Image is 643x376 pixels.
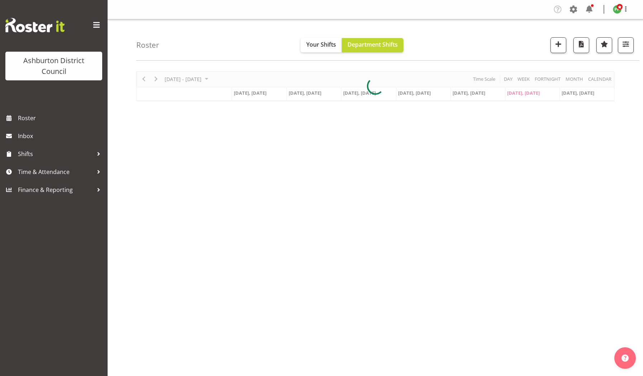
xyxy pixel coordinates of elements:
span: Roster [18,113,104,123]
span: Department Shifts [347,41,398,48]
span: Shifts [18,149,93,159]
button: Add a new shift [550,37,566,53]
span: Inbox [18,131,104,141]
button: Highlight an important date within the roster. [596,37,612,53]
img: help-xxl-2.png [621,354,629,362]
span: Finance & Reporting [18,184,93,195]
button: Department Shifts [342,38,403,52]
h4: Roster [136,41,159,49]
span: Your Shifts [306,41,336,48]
button: Your Shifts [301,38,342,52]
button: Download a PDF of the roster according to the set date range. [573,37,589,53]
span: Time & Attendance [18,166,93,177]
img: Rosterit website logo [5,18,65,32]
img: polly-price11030.jpg [613,5,621,14]
button: Filter Shifts [618,37,634,53]
div: Ashburton District Council [13,55,95,77]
